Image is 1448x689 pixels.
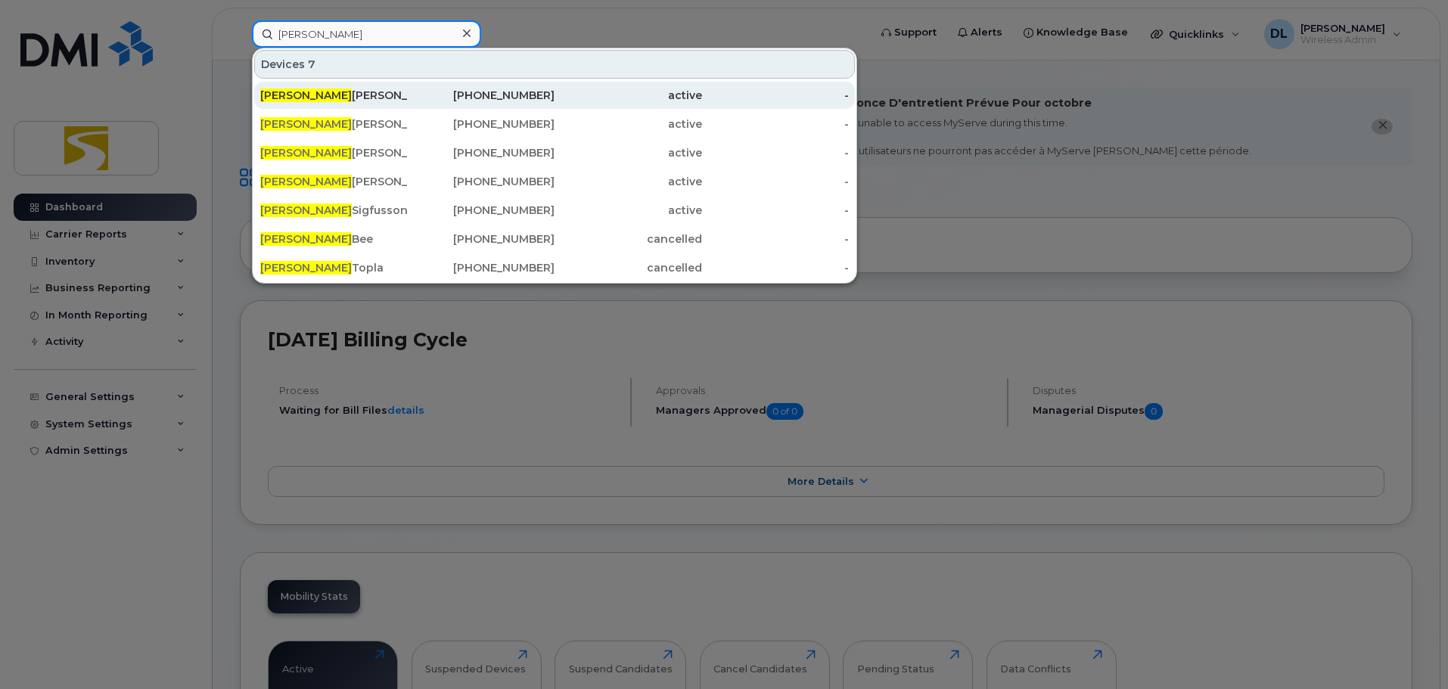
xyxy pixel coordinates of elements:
div: [PHONE_NUMBER] [408,116,555,132]
a: [PERSON_NAME]Sigfusson[PHONE_NUMBER]active- [254,197,855,224]
div: - [702,231,850,247]
div: active [555,145,702,160]
div: [PHONE_NUMBER] [408,145,555,160]
span: 7 [308,57,315,72]
div: [PHONE_NUMBER] [408,260,555,275]
div: [PHONE_NUMBER] [408,231,555,247]
a: [PERSON_NAME][PERSON_NAME][PHONE_NUMBER]active- [254,82,855,109]
span: [PERSON_NAME] [260,261,352,275]
div: - [702,203,850,218]
span: [PERSON_NAME] [260,146,352,160]
div: active [555,88,702,103]
div: [PERSON_NAME] [260,174,408,189]
div: active [555,203,702,218]
div: Sigfusson [260,203,408,218]
div: Topla [260,260,408,275]
div: cancelled [555,231,702,247]
div: [PHONE_NUMBER] [408,88,555,103]
span: [PERSON_NAME] [260,88,352,102]
div: [PERSON_NAME] [260,116,408,132]
div: [PERSON_NAME] [260,145,408,160]
a: [PERSON_NAME]Topla[PHONE_NUMBER]cancelled- [254,254,855,281]
span: [PERSON_NAME] [260,117,352,131]
div: active [555,174,702,189]
a: [PERSON_NAME][PERSON_NAME][PHONE_NUMBER]active- [254,168,855,195]
span: [PERSON_NAME] [260,203,352,217]
div: - [702,260,850,275]
a: [PERSON_NAME]Bee[PHONE_NUMBER]cancelled- [254,225,855,253]
div: - [702,88,850,103]
span: [PERSON_NAME] [260,175,352,188]
div: [PERSON_NAME] [260,88,408,103]
span: [PERSON_NAME] [260,232,352,246]
a: [PERSON_NAME][PERSON_NAME][PHONE_NUMBER]active- [254,110,855,138]
div: Bee [260,231,408,247]
a: [PERSON_NAME][PERSON_NAME][PHONE_NUMBER]active- [254,139,855,166]
div: cancelled [555,260,702,275]
div: Devices [254,50,855,79]
div: active [555,116,702,132]
div: [PHONE_NUMBER] [408,203,555,218]
div: - [702,145,850,160]
div: - [702,116,850,132]
div: - [702,174,850,189]
div: [PHONE_NUMBER] [408,174,555,189]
